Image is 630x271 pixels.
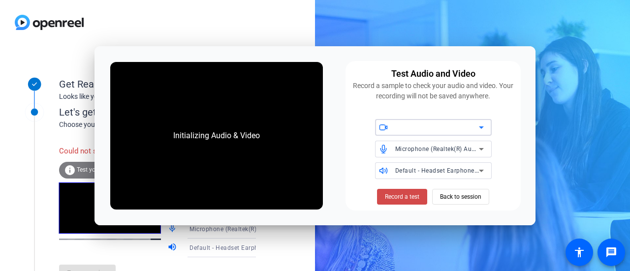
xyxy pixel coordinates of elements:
[385,192,419,201] span: Record a test
[167,223,179,235] mat-icon: mic_none
[59,141,167,162] div: Could not start video source
[391,67,475,81] div: Test Audio and Video
[351,81,515,101] div: Record a sample to check your audio and video. Your recording will not be saved anywhere.
[59,91,256,102] div: Looks like you've been invited to join
[377,189,427,205] button: Record a test
[395,145,483,152] span: Microphone (Realtek(R) Audio)
[189,225,278,233] span: Microphone (Realtek(R) Audio)
[163,120,270,151] div: Initializing Audio & Video
[189,243,408,251] span: Default - Headset Earphone (Plantronics Blackwire 5220 Series) (047f:c053)
[432,189,489,205] button: Back to session
[395,166,614,174] span: Default - Headset Earphone (Plantronics Blackwire 5220 Series) (047f:c053)
[77,166,145,173] span: Test your audio and video
[605,246,617,258] mat-icon: message
[573,246,585,258] mat-icon: accessibility
[440,187,481,206] span: Back to session
[167,242,179,254] mat-icon: volume_up
[59,120,276,130] div: Choose your settings
[59,105,276,120] div: Let's get connected.
[59,77,256,91] div: Get Ready!
[64,164,76,176] mat-icon: info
